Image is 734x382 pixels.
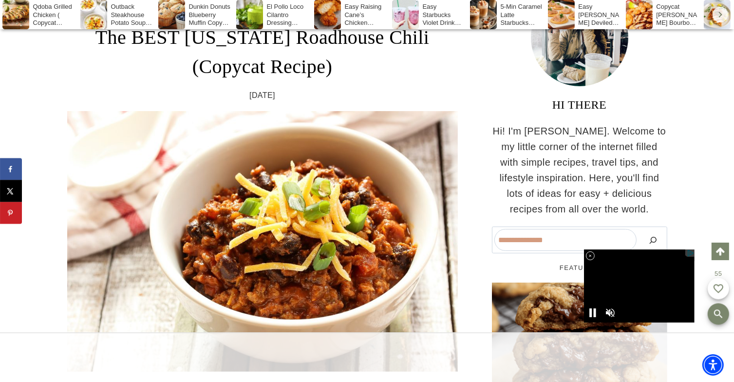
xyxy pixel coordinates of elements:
time: [DATE] [249,89,275,102]
p: Hi! I'm [PERSON_NAME]. Welcome to my little corner of the internet filled with simple recipes, tr... [492,123,667,217]
a: Scroll to top [712,243,729,260]
h1: The BEST [US_STATE] Roadhouse Chili (Copycat Recipe) [67,23,458,81]
img: texas roadhouse chili recipe in a bowl [67,111,458,372]
iframe: Advertisement [289,333,445,382]
div: Accessibility Menu [702,354,724,376]
h5: FEATURED [492,263,667,273]
h3: HI THERE [492,96,667,114]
